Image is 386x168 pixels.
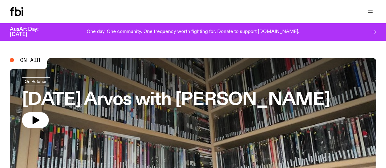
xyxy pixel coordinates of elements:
span: On Rotation [25,79,48,84]
a: [DATE] Arvos with [PERSON_NAME] [22,77,330,128]
h3: AusArt Day: [DATE] [10,27,49,37]
a: On Rotation [22,77,50,85]
p: One day. One community. One frequency worth fighting for. Donate to support [DOMAIN_NAME]. [87,29,299,35]
span: On Air [20,57,40,63]
h3: [DATE] Arvos with [PERSON_NAME] [22,91,330,109]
